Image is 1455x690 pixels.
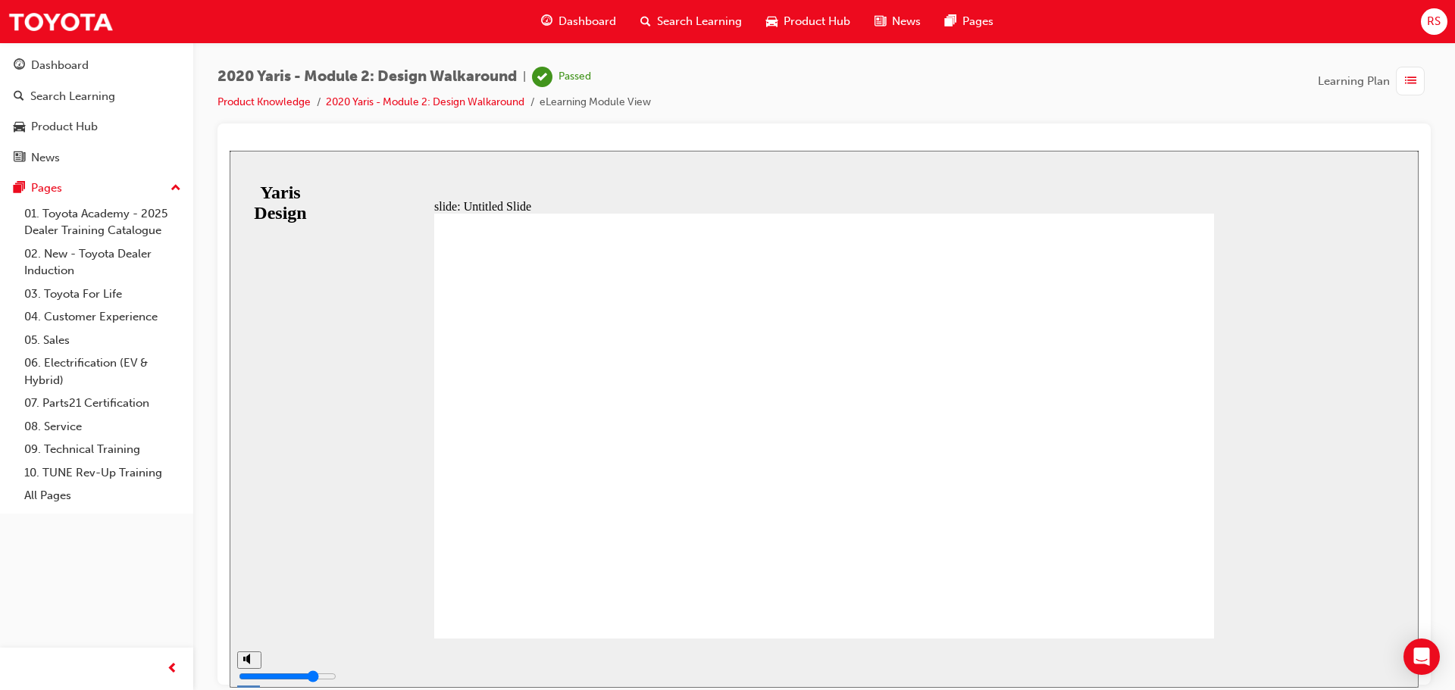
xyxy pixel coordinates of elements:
[1318,73,1390,90] span: Learning Plan
[18,329,187,352] a: 05. Sales
[8,5,114,39] img: Trak
[18,202,187,242] a: 01. Toyota Academy - 2025 Dealer Training Catalogue
[1318,67,1431,95] button: Learning Plan
[31,149,60,167] div: News
[217,95,311,108] a: Product Knowledge
[6,52,187,80] a: Dashboard
[640,12,651,31] span: search-icon
[657,13,742,30] span: Search Learning
[559,13,616,30] span: Dashboard
[18,305,187,329] a: 04. Customer Experience
[30,88,115,105] div: Search Learning
[892,13,921,30] span: News
[628,6,754,37] a: search-iconSearch Learning
[754,6,862,37] a: car-iconProduct Hub
[18,392,187,415] a: 07. Parts21 Certification
[6,113,187,141] a: Product Hub
[875,12,886,31] span: news-icon
[541,12,552,31] span: guage-icon
[9,520,107,532] input: volume
[532,67,552,87] span: learningRecordVerb_PASS-icon
[217,68,517,86] span: 2020 Yaris - Module 2: Design Walkaround
[1405,72,1416,91] span: list-icon
[945,12,956,31] span: pages-icon
[14,182,25,195] span: pages-icon
[529,6,628,37] a: guage-iconDashboard
[18,438,187,461] a: 09. Technical Training
[6,144,187,172] a: News
[6,174,187,202] button: Pages
[14,59,25,73] span: guage-icon
[14,90,24,104] span: search-icon
[326,95,524,108] a: 2020 Yaris - Module 2: Design Walkaround
[18,461,187,485] a: 10. TUNE Rev-Up Training
[31,57,89,74] div: Dashboard
[766,12,778,31] span: car-icon
[31,180,62,197] div: Pages
[14,120,25,134] span: car-icon
[559,70,591,84] div: Passed
[18,415,187,439] a: 08. Service
[18,283,187,306] a: 03. Toyota For Life
[523,68,526,86] span: |
[171,179,181,198] span: up-icon
[31,118,98,136] div: Product Hub
[962,13,993,30] span: Pages
[1403,638,1440,675] div: Open Intercom Messenger
[1421,8,1447,35] button: RS
[6,83,187,111] a: Search Learning
[18,242,187,283] a: 02. New - Toyota Dealer Induction
[14,151,25,165] span: news-icon
[167,660,178,679] span: prev-icon
[784,13,850,30] span: Product Hub
[862,6,933,37] a: news-iconNews
[933,6,1006,37] a: pages-iconPages
[540,94,651,111] li: eLearning Module View
[6,48,187,174] button: DashboardSearch LearningProduct HubNews
[8,501,32,518] button: volume
[18,351,187,392] a: 06. Electrification (EV & Hybrid)
[18,484,187,507] a: All Pages
[1427,13,1441,30] span: RS
[8,488,30,537] div: misc controls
